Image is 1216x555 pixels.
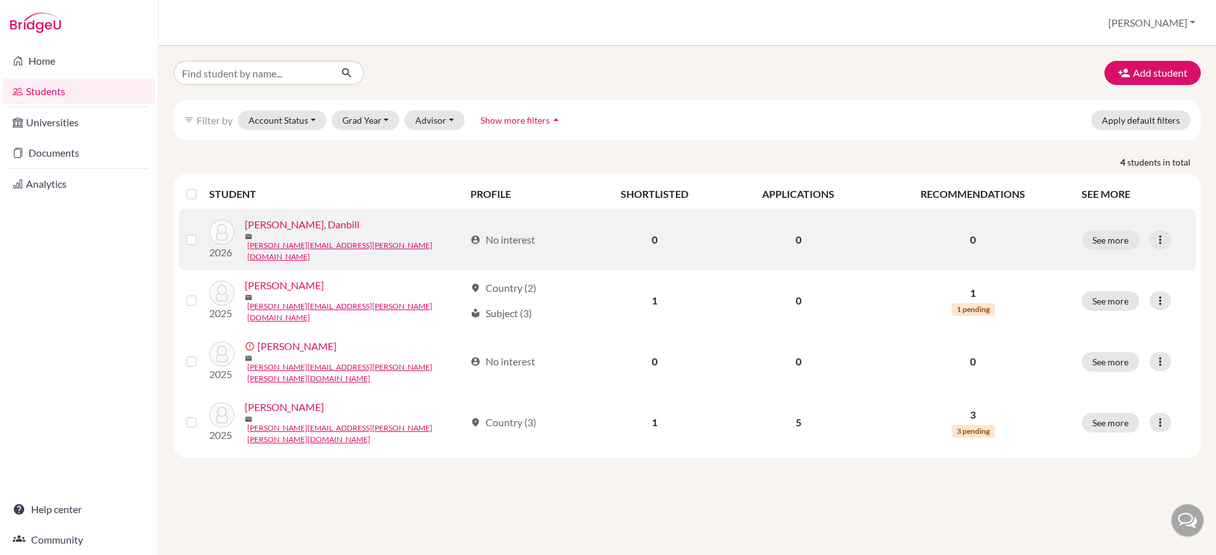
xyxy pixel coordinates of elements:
a: Documents [3,140,155,166]
span: local_library [470,308,481,318]
a: [PERSON_NAME] [245,400,324,415]
span: 1 pending [952,303,995,316]
td: 5 [725,392,872,453]
a: [PERSON_NAME][EMAIL_ADDRESS][PERSON_NAME][DOMAIN_NAME] [247,240,465,263]
button: See more [1082,413,1139,433]
th: SEE MORE [1074,179,1196,209]
p: 2025 [209,306,235,321]
p: 2026 [209,245,235,260]
button: [PERSON_NAME] [1103,11,1201,35]
a: Universities [3,110,155,135]
th: APPLICATIONS [725,179,872,209]
div: Country (2) [470,280,536,296]
button: See more [1082,352,1139,372]
p: 0 [879,354,1066,369]
a: Analytics [3,171,155,197]
span: mail [245,415,252,423]
span: 3 pending [952,425,995,438]
a: [PERSON_NAME] [257,339,337,354]
p: 1 [879,285,1066,301]
a: [PERSON_NAME][EMAIL_ADDRESS][PERSON_NAME][PERSON_NAME][DOMAIN_NAME] [247,362,465,384]
th: SHORTLISTED [585,179,725,209]
td: 0 [725,270,872,331]
i: arrow_drop_up [550,114,562,126]
p: 0 [879,232,1066,247]
button: Apply default filters [1091,110,1191,130]
span: mail [245,355,252,362]
img: Schmidt , Winston [209,341,235,367]
a: [PERSON_NAME][EMAIL_ADDRESS][PERSON_NAME][PERSON_NAME][DOMAIN_NAME] [247,422,465,445]
button: See more [1082,291,1139,311]
p: 2025 [209,367,235,382]
a: Help center [3,497,155,522]
div: Subject (3) [470,306,532,321]
td: 0 [585,209,725,270]
input: Find student by name... [174,61,331,85]
a: [PERSON_NAME] [245,278,324,293]
th: STUDENT [209,179,463,209]
span: location_on [470,417,481,428]
span: mail [245,233,252,240]
span: account_circle [470,356,481,367]
span: Help [29,9,55,20]
strong: 4 [1120,155,1127,169]
p: 3 [879,407,1066,422]
a: [PERSON_NAME], Danbill [245,217,359,232]
p: 2025 [209,428,235,443]
span: Filter by [197,114,233,126]
a: Community [3,527,155,552]
span: students in total [1127,155,1201,169]
a: Home [3,48,155,74]
th: RECOMMENDATIONS [872,179,1074,209]
td: 0 [585,331,725,392]
div: No interest [470,232,535,247]
button: Show more filtersarrow_drop_up [470,110,573,130]
span: mail [245,294,252,301]
td: 0 [725,209,872,270]
img: Schmidt , Cece [209,280,235,306]
span: location_on [470,283,481,293]
img: Bridge-U [10,13,61,33]
button: Add student [1104,61,1201,85]
td: 1 [585,270,725,331]
td: 1 [585,392,725,453]
i: filter_list [184,115,194,125]
span: account_circle [470,235,481,245]
button: Grad Year [332,110,400,130]
button: Advisor [404,110,465,130]
button: See more [1082,230,1139,250]
td: 0 [725,331,872,392]
div: Country (3) [470,415,536,430]
span: Show more filters [481,115,550,126]
img: Bishop, Danbill [209,219,235,245]
th: PROFILE [463,179,585,209]
button: Account Status [238,110,327,130]
span: error_outline [245,341,257,351]
div: No interest [470,354,535,369]
img: Wonder, James [209,402,235,428]
a: [PERSON_NAME][EMAIL_ADDRESS][PERSON_NAME][DOMAIN_NAME] [247,301,465,323]
a: Students [3,79,155,104]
